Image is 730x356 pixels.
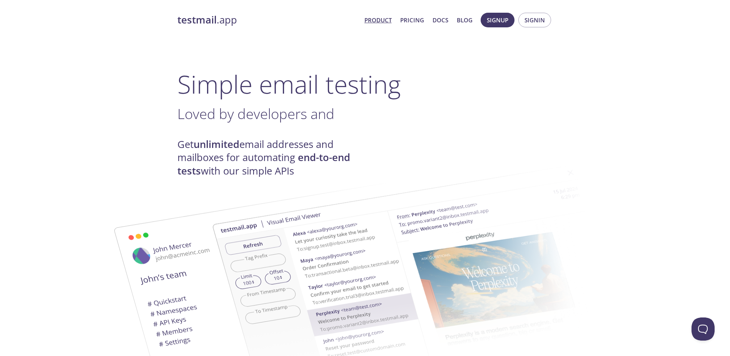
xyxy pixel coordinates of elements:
strong: unlimited [194,138,239,151]
iframe: Help Scout Beacon - Open [692,317,715,341]
span: Loved by developers and [177,104,334,123]
a: Docs [433,15,448,25]
span: Signin [525,15,545,25]
a: Blog [457,15,473,25]
h4: Get email addresses and mailboxes for automating with our simple APIs [177,138,365,178]
a: testmail.app [177,13,358,27]
span: Signup [487,15,508,25]
button: Signin [518,13,551,27]
a: Product [364,15,392,25]
strong: end-to-end tests [177,151,350,177]
button: Signup [481,13,515,27]
h1: Simple email testing [177,69,553,99]
strong: testmail [177,13,217,27]
a: Pricing [400,15,424,25]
